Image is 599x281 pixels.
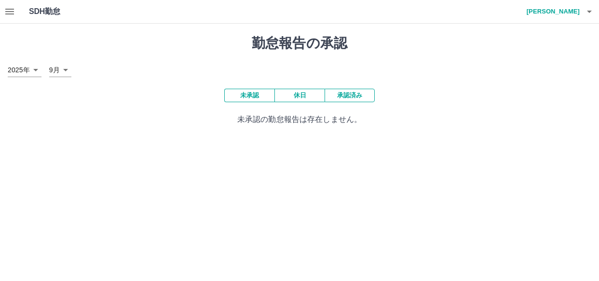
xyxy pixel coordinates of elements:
[8,114,591,125] p: 未承認の勤怠報告は存在しません。
[224,89,274,102] button: 未承認
[8,35,591,52] h1: 勤怠報告の承認
[325,89,375,102] button: 承認済み
[8,63,41,77] div: 2025年
[274,89,325,102] button: 休日
[49,63,71,77] div: 9月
